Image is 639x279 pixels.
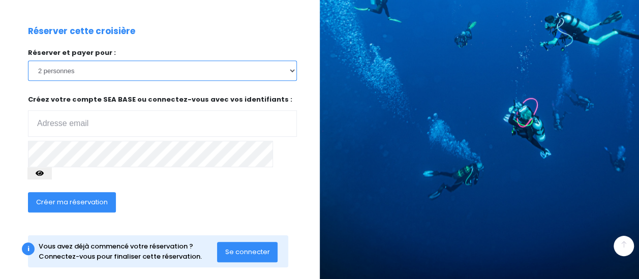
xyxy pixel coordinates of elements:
[28,25,135,38] p: Réserver cette croisière
[28,95,297,137] p: Créez votre compte SEA BASE ou connectez-vous avec vos identifiants :
[217,242,278,262] button: Se connecter
[225,247,270,257] span: Se connecter
[28,192,116,212] button: Créer ma réservation
[36,197,108,207] span: Créer ma réservation
[22,242,35,255] div: i
[217,247,278,256] a: Se connecter
[39,241,217,261] div: Vous avez déjà commencé votre réservation ? Connectez-vous pour finaliser cette réservation.
[28,110,297,137] input: Adresse email
[28,48,297,58] p: Réserver et payer pour :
